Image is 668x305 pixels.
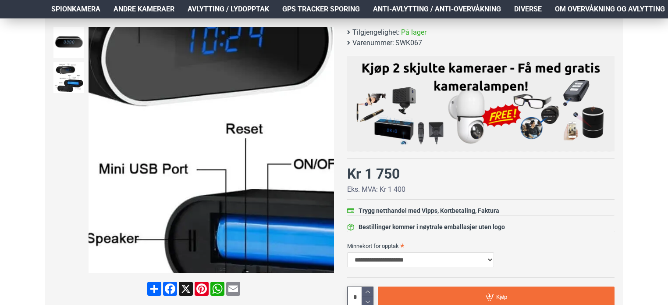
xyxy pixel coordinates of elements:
[188,4,269,14] span: Avlytting / Lydopptak
[51,4,100,14] span: Spionkamera
[496,294,507,300] span: Kjøp
[401,27,426,38] span: På lager
[194,282,210,296] a: Pinterest
[352,38,394,48] b: Varenummer:
[354,60,608,144] img: Kjøp 2 skjulte kameraer – Få med gratis kameralampe!
[206,265,210,269] span: Go to slide 1
[319,143,334,158] div: Next slide
[146,282,162,296] a: Share
[373,4,501,14] span: Anti-avlytting / Anti-overvåkning
[282,4,360,14] span: GPS Tracker Sporing
[53,62,84,93] img: Spionkamera i bordklokke - SpyGadgets.no
[53,27,84,58] img: Spionkamera i bordklokke - SpyGadgets.no
[359,206,499,215] div: Trygg netthandel med Vipps, Kortbetaling, Faktura
[225,282,241,296] a: Email
[359,222,505,232] div: Bestillinger kommer i nøytrale emballasjer uten logo
[347,239,615,253] label: Minnekort for opptak
[395,38,422,48] span: SWK067
[347,163,400,184] div: Kr 1 750
[178,282,194,296] a: X
[352,27,400,38] b: Tilgjengelighet:
[89,27,334,273] img: Spionkamera i bordklokke - SpyGadgets.no
[114,4,174,14] span: Andre kameraer
[89,143,104,158] div: Previous slide
[210,282,225,296] a: WhatsApp
[213,265,217,269] span: Go to slide 2
[514,4,542,14] span: Diverse
[162,282,178,296] a: Facebook
[555,4,665,14] span: Om overvåkning og avlytting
